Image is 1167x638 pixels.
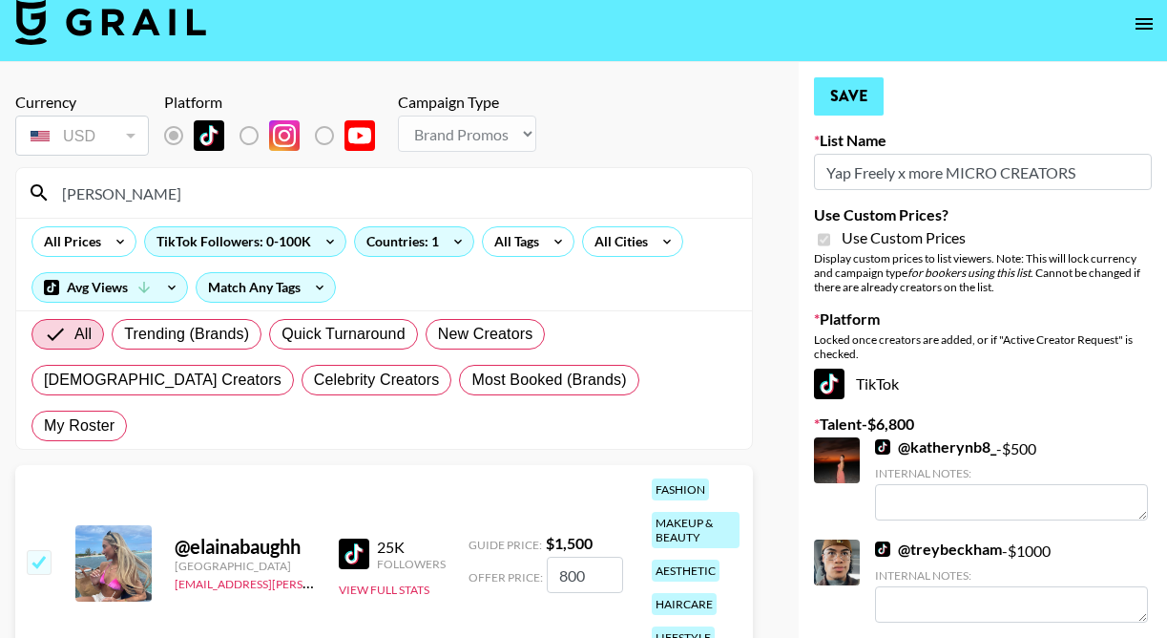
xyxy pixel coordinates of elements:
button: View Full Stats [339,583,429,597]
img: TikTok [814,369,844,399]
span: Offer Price: [469,570,543,585]
div: All Tags [483,227,543,256]
span: My Roster [44,415,115,437]
div: aesthetic [652,560,719,582]
label: Use Custom Prices? [814,205,1152,224]
label: Talent - $ 6,800 [814,415,1152,434]
span: All [74,323,92,346]
span: Most Booked (Brands) [471,369,626,392]
div: TikTok [814,369,1152,399]
div: Internal Notes: [875,568,1148,583]
div: List locked to TikTok. [164,116,390,156]
div: - $ 500 [875,437,1148,521]
div: makeup & beauty [652,512,740,548]
input: 1,500 [547,557,623,593]
div: Internal Notes: [875,466,1148,480]
span: New Creators [438,323,533,346]
span: Trending (Brands) [124,323,249,346]
span: [DEMOGRAPHIC_DATA] Creators [44,369,281,392]
div: TikTok Followers: 0-100K [145,227,345,256]
img: Instagram [269,120,300,151]
span: Guide Price: [469,538,542,552]
a: @treybeckham [875,540,1002,559]
em: for bookers using this list [907,266,1031,280]
strong: $ 1,500 [546,534,593,552]
div: Locked once creators are added, or if "Active Creator Request" is checked. [814,332,1152,361]
button: open drawer [1125,5,1163,43]
img: TikTok [875,542,890,557]
label: List Name [814,131,1152,150]
div: fashion [652,478,709,500]
img: TikTok [875,439,890,455]
div: Campaign Type [398,93,536,112]
img: YouTube [344,120,375,151]
div: Display custom prices to list viewers. Note: This will lock currency and campaign type . Cannot b... [814,251,1152,294]
a: [EMAIL_ADDRESS][PERSON_NAME][DOMAIN_NAME] [175,573,457,591]
div: Platform [164,93,390,112]
div: Match Any Tags [197,273,335,302]
img: TikTok [194,120,224,151]
div: @ elainabaughh [175,535,316,559]
img: TikTok [339,539,369,569]
div: All Prices [32,227,105,256]
div: Countries: 1 [355,227,473,256]
span: Use Custom Prices [842,228,966,247]
div: All Cities [583,227,652,256]
div: [GEOGRAPHIC_DATA] [175,559,316,573]
div: 25K [377,538,446,557]
div: haircare [652,593,717,615]
a: @katherynb8_ [875,437,996,457]
div: Avg Views [32,273,187,302]
button: Save [814,77,884,116]
div: Followers [377,557,446,571]
div: Currency [15,93,149,112]
div: - $ 1000 [875,540,1148,623]
label: Platform [814,309,1152,329]
input: Search by User Name [51,178,740,208]
div: Currency is locked to USD [15,112,149,159]
div: USD [19,119,145,153]
span: Quick Turnaround [281,323,406,346]
span: Celebrity Creators [314,369,440,392]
